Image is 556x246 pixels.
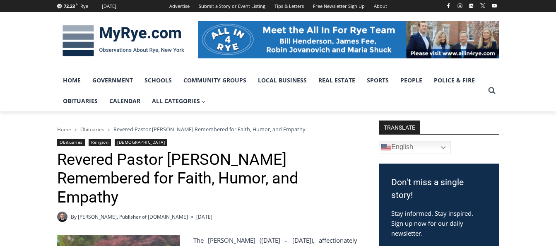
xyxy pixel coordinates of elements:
h3: Don't miss a single story! [391,176,486,202]
h1: Revered Pastor [PERSON_NAME] Remembered for Faith, Humor, and Empathy [57,150,357,207]
p: Stay informed. Stay inspired. Sign up now for our daily newsletter. [391,208,486,238]
img: MyRye.com [57,19,190,63]
a: Instagram [455,1,465,11]
a: Police & Fire [428,70,481,91]
a: All Categories [146,91,212,111]
nav: Breadcrumbs [57,125,357,133]
a: Local Business [252,70,313,91]
a: YouTube [489,1,499,11]
div: Rye [80,2,88,10]
a: Schools [139,70,178,91]
a: People [395,70,428,91]
span: Revered Pastor [PERSON_NAME] Remembered for Faith, Humor, and Empathy [113,125,305,133]
a: [PERSON_NAME], Publisher of [DOMAIN_NAME] [78,213,188,220]
a: Real Estate [313,70,361,91]
button: View Search Form [484,83,499,98]
a: Author image [57,212,67,222]
a: Obituaries [57,139,85,146]
a: Linkedin [466,1,476,11]
strong: TRANSLATE [379,121,420,134]
a: Obituaries [57,91,103,111]
a: Home [57,70,87,91]
a: Community Groups [178,70,252,91]
span: By [71,213,77,221]
a: Calendar [103,91,146,111]
div: [DATE] [102,2,116,10]
time: [DATE] [196,213,212,221]
img: All in for Rye [198,21,499,58]
a: Government [87,70,139,91]
a: Obituaries [80,126,104,133]
span: 72.23 [64,3,75,9]
span: > [108,127,110,133]
a: Religion [89,139,111,146]
a: Facebook [443,1,453,11]
a: Home [57,126,71,133]
img: en [381,142,391,152]
a: Sports [361,70,395,91]
a: English [379,141,450,154]
a: [DEMOGRAPHIC_DATA] [115,139,167,146]
span: All Categories [152,96,206,106]
span: F [76,2,78,6]
a: X [478,1,488,11]
span: > [75,127,77,133]
nav: Primary Navigation [57,70,484,112]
